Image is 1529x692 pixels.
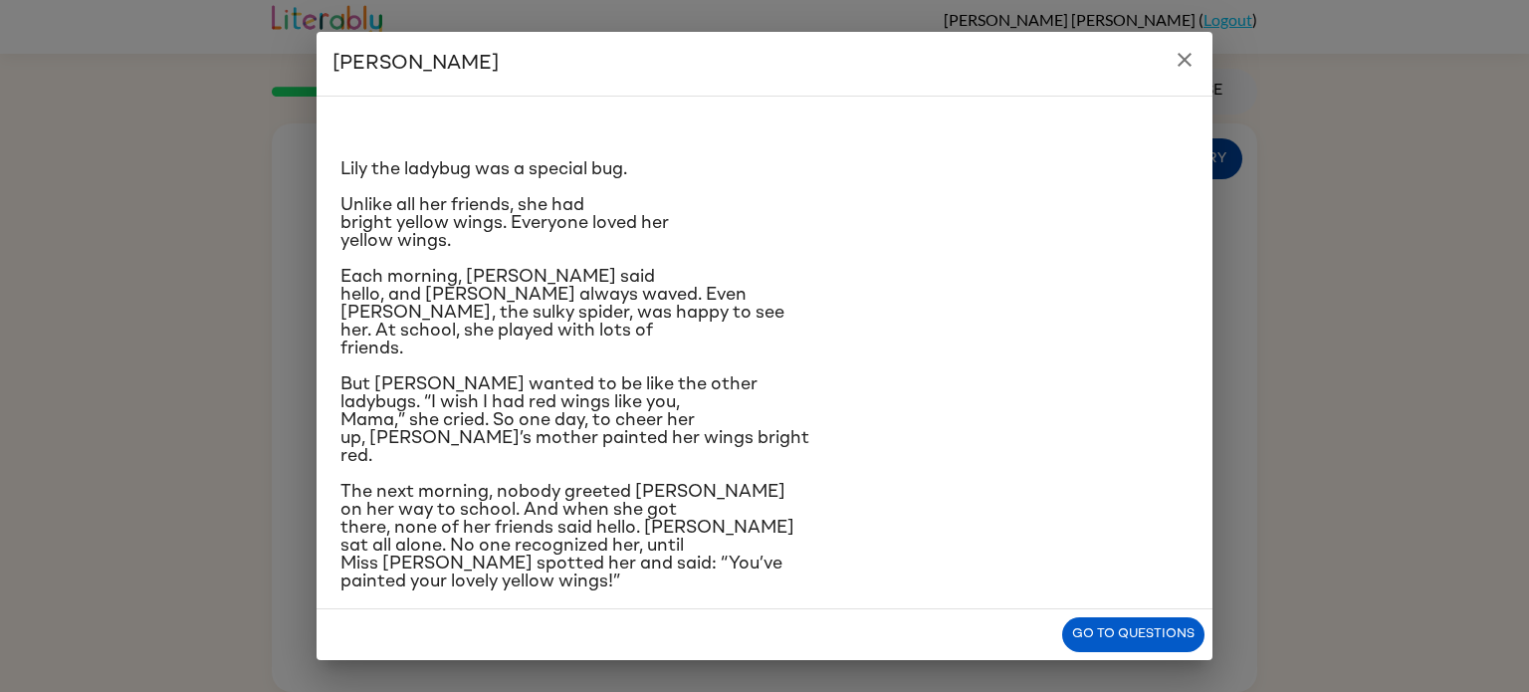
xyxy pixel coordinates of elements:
span: Lily the ladybug was a special bug. [340,160,627,178]
span: The next morning, nobody greeted [PERSON_NAME] on her way to school. And when she got there, none... [340,483,794,590]
button: close [1165,40,1204,80]
h2: [PERSON_NAME] [317,32,1212,96]
span: [PERSON_NAME]'s classmates were shocked. “Your wings are so special! So unique! So rare!” [340,608,779,644]
span: But [PERSON_NAME] wanted to be like the other ladybugs. “I wish I had red wings like you, Mama,” ... [340,375,809,465]
button: Go to questions [1062,617,1204,652]
span: Each morning, [PERSON_NAME] said hello, and [PERSON_NAME] always waved. Even [PERSON_NAME], the s... [340,268,784,357]
span: Unlike all her friends, she had bright yellow wings. Everyone loved her yellow wings. [340,196,669,250]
